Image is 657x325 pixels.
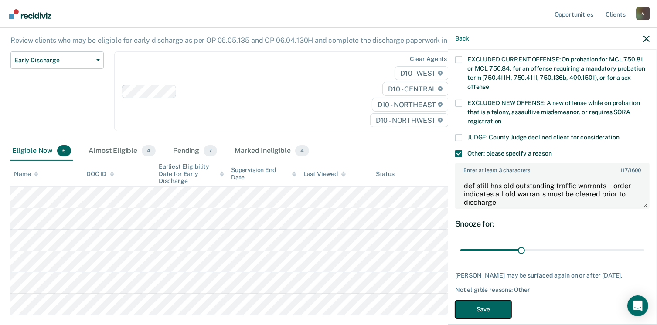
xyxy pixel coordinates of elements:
[233,142,311,161] div: Marked Ineligible
[455,286,650,294] div: Not eligible reasons: Other
[410,55,447,63] div: Clear agents
[370,113,449,127] span: D10 - NORTHWEST
[142,145,156,156] span: 4
[636,7,650,20] button: Profile dropdown button
[395,66,449,80] span: D10 - WEST
[467,150,552,157] span: Other: please specify a reason
[204,145,217,156] span: 7
[620,167,628,173] span: 117
[171,142,219,161] div: Pending
[455,219,650,229] div: Snooze for:
[86,170,114,178] div: DOC ID
[57,145,71,156] span: 6
[10,142,73,161] div: Eligible Now
[382,82,449,96] span: D10 - CENTRAL
[295,145,309,156] span: 4
[456,164,649,173] label: Enter at least 3 characters
[455,301,511,318] button: Save
[303,170,346,178] div: Last Viewed
[467,99,640,125] span: EXCLUDED NEW OFFENSE: A new offense while on probation that is a felony, assaultive misdemeanor, ...
[87,142,157,161] div: Almost Eligible
[456,176,649,208] textarea: def still has old outstanding traffic warrants order indicates all old warrants must be cleared p...
[636,7,650,20] div: A
[455,35,469,42] button: Back
[159,163,224,185] div: Earliest Eligibility Date for Early Discharge
[620,167,641,173] span: / 1600
[467,56,645,90] span: EXCLUDED CURRENT OFFENSE: On probation for MCL 750.81 or MCL 750.84, for an offense requiring a m...
[455,272,650,279] div: [PERSON_NAME] may be surfaced again on or after [DATE].
[372,98,449,112] span: D10 - NORTHEAST
[14,170,38,178] div: Name
[9,9,51,19] img: Recidiviz
[376,170,395,178] div: Status
[467,134,620,141] span: JUDGE: County Judge declined client for consideration
[14,57,93,64] span: Early Discharge
[627,295,648,316] div: Open Intercom Messenger
[231,166,296,181] div: Supervision End Date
